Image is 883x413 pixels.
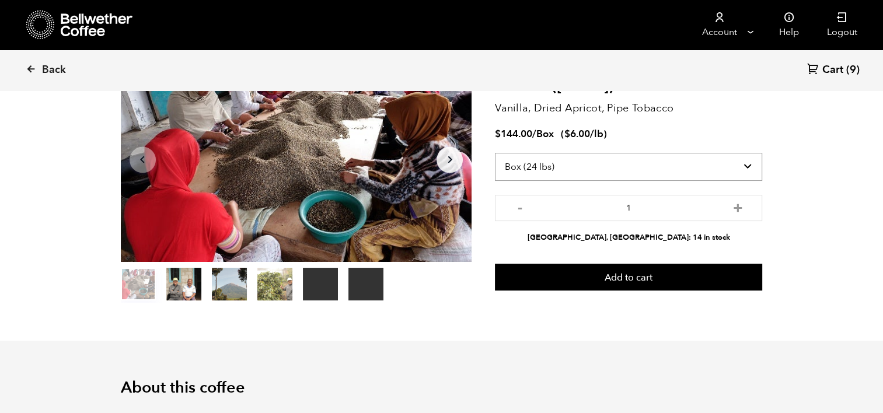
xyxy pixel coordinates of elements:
[348,268,383,300] video: Your browser does not support the video tag.
[303,268,338,300] video: Your browser does not support the video tag.
[536,127,554,141] span: Box
[121,379,763,397] h2: About this coffee
[495,76,762,96] h2: Kerinci ([DATE])
[532,127,536,141] span: /
[730,201,745,212] button: +
[590,127,603,141] span: /lb
[495,264,762,290] button: Add to cart
[564,127,570,141] span: $
[512,201,527,212] button: -
[807,62,860,78] a: Cart (9)
[495,127,501,141] span: $
[495,100,762,116] p: Vanilla, Dried Apricot, Pipe Tobacco
[564,127,590,141] bdi: 6.00
[822,63,843,77] span: Cart
[42,63,66,77] span: Back
[495,127,532,141] bdi: 144.00
[561,127,607,141] span: ( )
[846,63,860,77] span: (9)
[495,232,762,243] li: [GEOGRAPHIC_DATA], [GEOGRAPHIC_DATA]: 14 in stock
